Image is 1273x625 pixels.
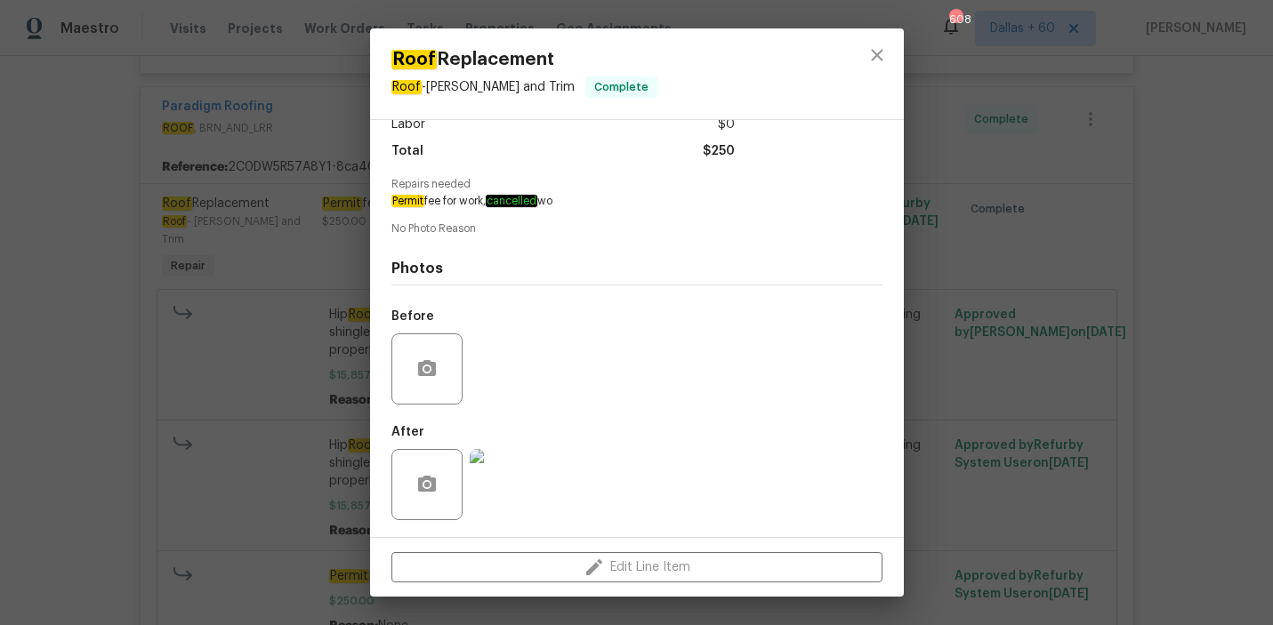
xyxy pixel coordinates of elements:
[587,78,656,96] span: Complete
[391,260,882,277] h4: Photos
[391,426,424,438] h5: After
[391,50,437,69] em: Roof
[391,112,425,138] span: Labor
[391,195,424,207] em: Permit
[391,179,882,190] span: Repairs needed
[486,195,537,207] em: cancelled
[949,11,962,28] div: 608
[391,310,434,323] h5: Before
[718,112,735,138] span: $0
[391,223,882,235] span: No Photo Reason
[391,80,575,94] span: - [PERSON_NAME] and Trim
[856,34,898,76] button: close
[703,139,735,164] span: $250
[391,50,657,69] span: Replacement
[391,194,834,209] span: fee for work, wo
[391,80,422,94] em: Roof
[391,139,423,164] span: Total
